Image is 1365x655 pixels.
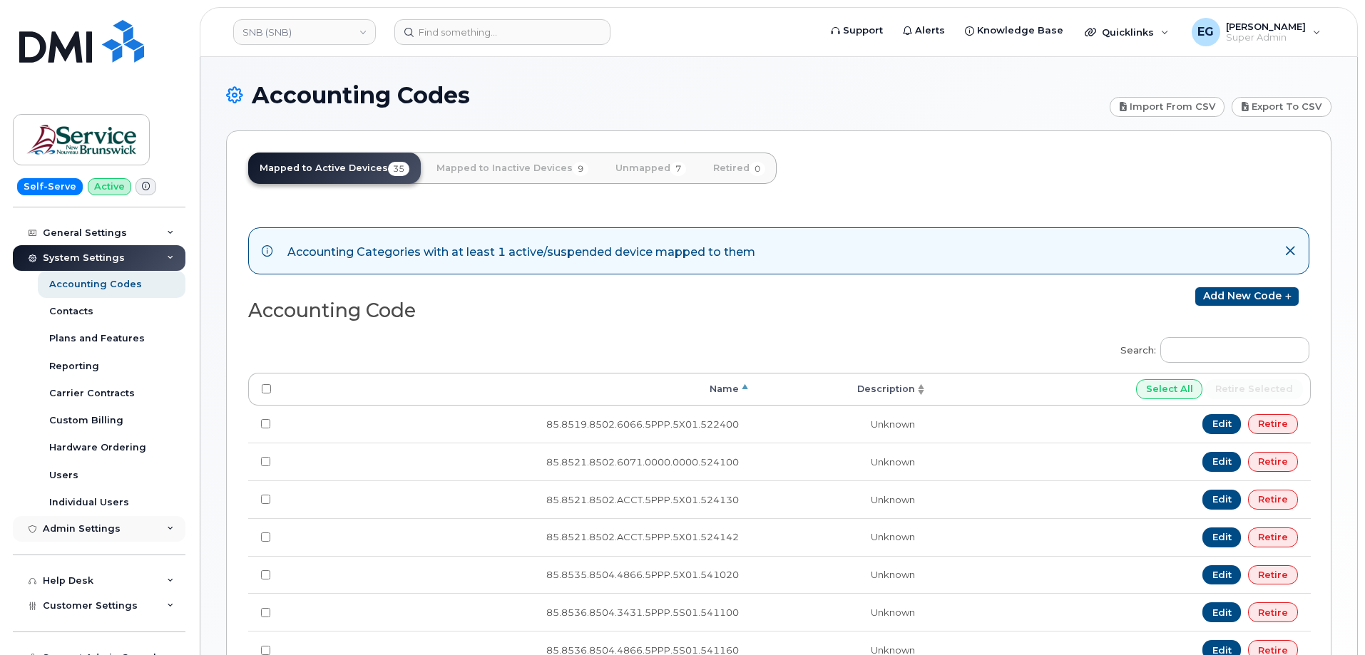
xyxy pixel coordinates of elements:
td: Unknown [752,480,928,518]
a: Retire [1248,414,1298,434]
td: Unknown [752,406,928,443]
input: Search: [1160,337,1309,363]
td: 85.8521.8502.ACCT.5PPP.5X01.524142 [284,518,752,556]
a: Retire [1248,490,1298,510]
a: Edit [1202,414,1242,434]
a: Mapped to Inactive Devices [425,153,600,184]
a: Unmapped [604,153,697,184]
span: 35 [388,162,409,176]
td: Unknown [752,556,928,594]
label: Search: [1111,328,1309,368]
td: 85.8521.8502.ACCT.5PPP.5X01.524130 [284,480,752,518]
th: Name: activate to sort column descending [284,373,752,406]
a: Add new code [1195,287,1299,306]
a: Edit [1202,527,1242,547]
a: Edit [1202,490,1242,510]
a: Edit [1202,602,1242,622]
th: Description: activate to sort column ascending [752,373,928,406]
span: 7 [670,162,686,176]
a: Mapped to Active Devices [248,153,421,184]
a: Retire [1248,602,1298,622]
span: 0 [750,162,765,176]
a: Edit [1202,565,1242,585]
div: Accounting Categories with at least 1 active/suspended device mapped to them [287,241,755,261]
a: Retire [1248,452,1298,472]
a: Retire [1248,565,1298,585]
td: 85.8521.8502.6071.0000.0000.524100 [284,443,752,480]
a: Retired [702,153,777,184]
a: Export to CSV [1232,97,1331,117]
span: 9 [573,162,588,176]
td: Unknown [752,593,928,631]
a: Import from CSV [1110,97,1225,117]
h2: Accounting Code [248,300,767,321]
td: 85.8519.8502.6066.5PPP.5X01.522400 [284,406,752,443]
td: Unknown [752,443,928,480]
input: Select All [1136,379,1203,399]
a: Retire [1248,527,1298,547]
td: 85.8535.8504.4866.5PPP.5X01.541020 [284,556,752,594]
td: Unknown [752,518,928,556]
a: Edit [1202,452,1242,472]
h1: Accounting Codes [226,83,1103,108]
td: 85.8536.8504.3431.5PPP.5S01.541100 [284,593,752,631]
